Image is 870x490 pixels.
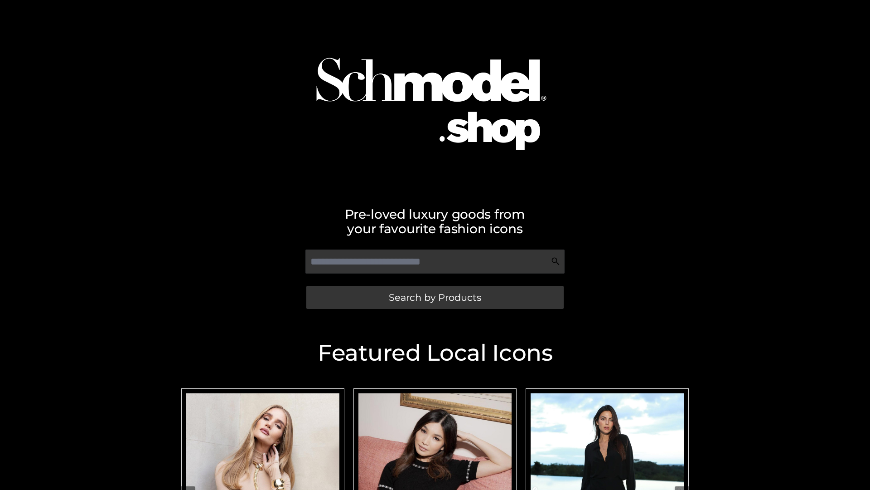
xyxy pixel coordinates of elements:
h2: Pre-loved luxury goods from your favourite fashion icons [177,207,693,236]
h2: Featured Local Icons​ [177,342,693,364]
span: Search by Products [389,293,481,302]
a: Search by Products [306,286,564,309]
img: Search Icon [551,257,560,266]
